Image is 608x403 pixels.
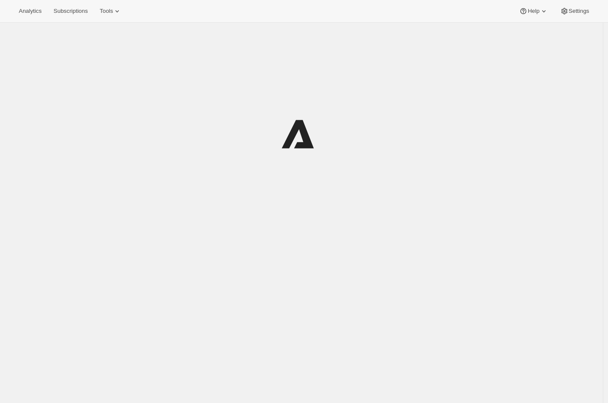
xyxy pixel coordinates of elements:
[48,5,93,17] button: Subscriptions
[100,8,113,15] span: Tools
[94,5,127,17] button: Tools
[555,5,594,17] button: Settings
[528,8,539,15] span: Help
[53,8,88,15] span: Subscriptions
[514,5,553,17] button: Help
[19,8,41,15] span: Analytics
[569,8,589,15] span: Settings
[14,5,47,17] button: Analytics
